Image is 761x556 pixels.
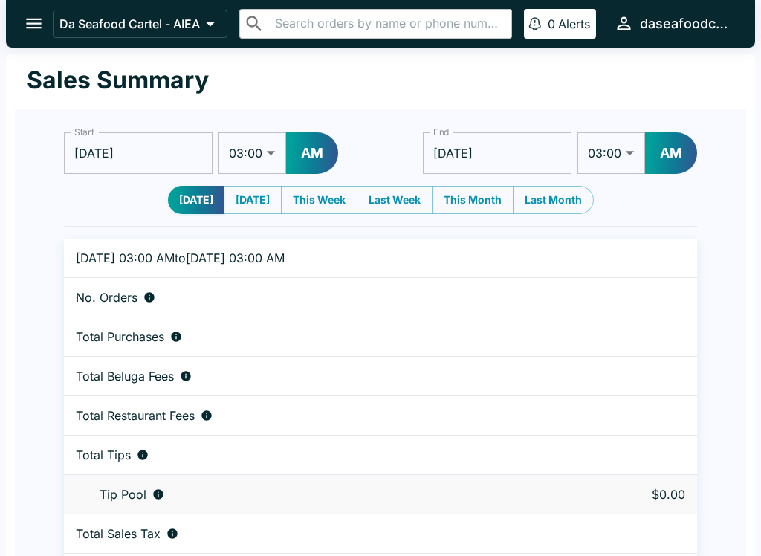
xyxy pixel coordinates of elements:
label: End [433,126,450,138]
button: Last Month [513,186,594,214]
div: Combined individual and pooled tips [76,447,560,462]
label: Start [74,126,94,138]
div: daseafoodcartel [640,15,731,33]
p: Tip Pool [100,487,146,502]
button: This Week [281,186,357,214]
div: Number of orders placed [76,290,560,305]
p: Alerts [558,16,590,31]
input: Choose date, selected date is Sep 6, 2025 [64,132,213,174]
p: Total Purchases [76,329,164,344]
p: Total Tips [76,447,131,462]
div: Fees paid by diners to restaurant [76,408,560,423]
button: Last Week [357,186,433,214]
h1: Sales Summary [27,65,209,95]
p: Total Beluga Fees [76,369,174,384]
div: Fees paid by diners to Beluga [76,369,560,384]
p: Total Sales Tax [76,526,161,541]
input: Search orders by name or phone number [271,13,505,34]
div: Tips unclaimed by a waiter [76,487,560,502]
button: AM [645,132,697,174]
button: open drawer [15,4,53,42]
div: Aggregate order subtotals [76,329,560,344]
button: daseafoodcartel [608,7,737,39]
p: 0 [548,16,555,31]
button: [DATE] [224,186,282,214]
p: Total Restaurant Fees [76,408,195,423]
div: Sales tax paid by diners [76,526,560,541]
button: Da Seafood Cartel - AIEA [53,10,227,38]
input: Choose date, selected date is Sep 7, 2025 [423,132,571,174]
button: This Month [432,186,514,214]
button: [DATE] [168,186,224,214]
p: [DATE] 03:00 AM to [DATE] 03:00 AM [76,250,560,265]
button: AM [286,132,338,174]
p: Da Seafood Cartel - AIEA [59,16,200,31]
p: No. Orders [76,290,137,305]
p: $0.00 [584,487,685,502]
